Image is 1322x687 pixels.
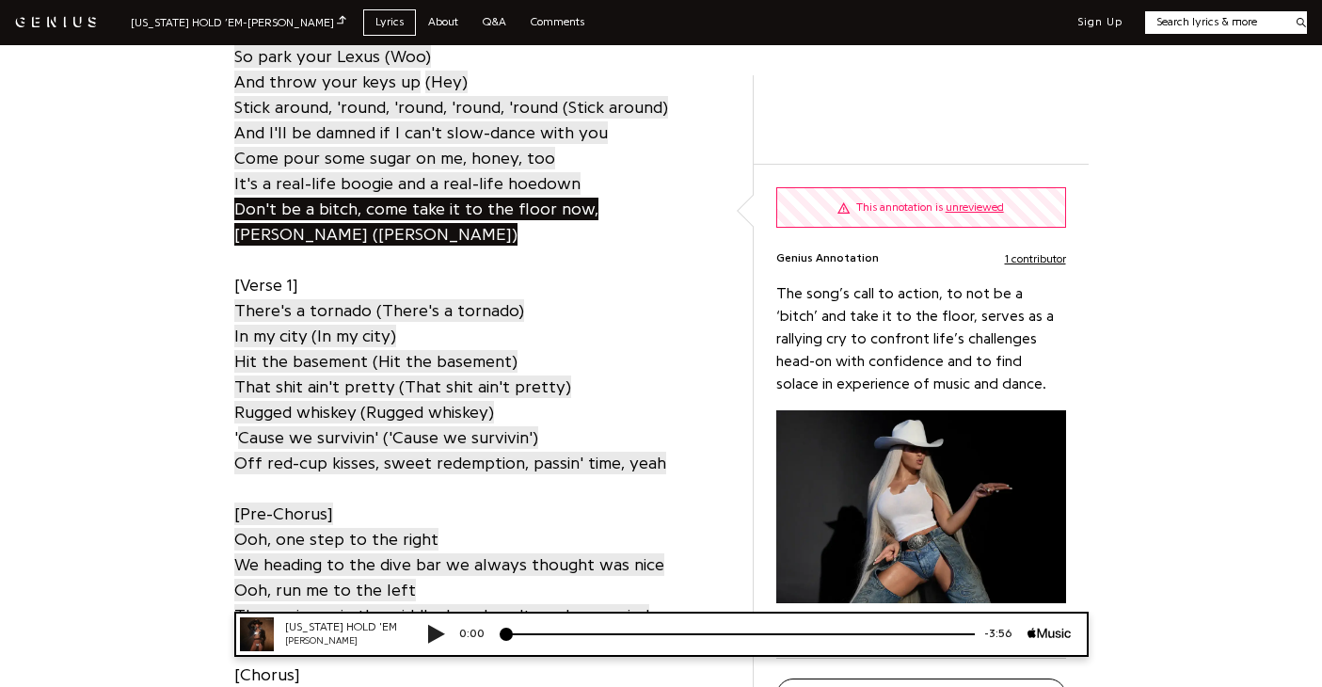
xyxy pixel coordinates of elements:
[234,71,668,144] span: (Hey) Stick around, 'round, 'round, 'round, 'round (Stick around) And I'll be damned if I can't s...
[234,552,664,578] a: We heading to the dive bar we always thought was nice
[234,198,598,246] span: Don't be a bitch, come take it to the floor now, [PERSON_NAME] ([PERSON_NAME])
[131,13,346,31] div: [US_STATE] HOLD ’EM - [PERSON_NAME]
[234,147,555,169] span: Come pour some sugar on me, honey, too
[234,553,664,576] span: We heading to the dive bar we always thought was nice
[234,503,333,525] span: [Pre-Chorus]
[21,6,55,40] img: 72x72bb.jpg
[776,250,879,266] span: Genius Annotation
[234,45,431,93] span: So park your Lexus (Woo) And throw your keys up
[234,528,438,551] span: Ooh, one step to the right
[946,201,1004,213] span: unreviewed
[776,282,1066,395] p: The song’s call to action, to not be a ‘bitch’ and take it to the floor, serves as a rallying cry...
[234,425,666,476] a: Cause we survivin' ('Cause we survivin')Off red-cup kisses, sweet redemption, passin' time, yeah
[234,146,555,171] a: Come pour some sugar on me, honey, too
[756,14,808,30] div: -3:56
[234,298,571,400] a: There's a tornado (There's a tornado)In my city (In my city)Hit the basement (Hit the basement)Th...
[66,8,179,24] div: [US_STATE] HOLD 'EM
[1005,250,1066,266] button: 1 contributor
[234,299,571,398] span: There's a tornado (There's a tornado) In my city (In my city) Hit the basement (Hit the basement)...
[234,426,666,474] span: Cause we survivin' ('Cause we survivin') Off red-cup kisses, sweet redemption, passin' time, yeah
[470,9,518,35] a: Q&A
[1077,15,1123,30] button: Sign Up
[363,9,416,35] a: Lyrics
[234,172,581,195] span: It's a real-life boogie and a real-life hoedown
[776,410,1066,603] img: Image description
[234,502,333,527] a: [Pre-Chorus]
[234,400,494,425] a: Rugged whiskey (Rugged whiskey)
[234,197,598,248] a: Don't be a bitch, come take it to the floor now, [PERSON_NAME] ([PERSON_NAME])
[234,578,649,629] a: Ooh, run me to the leftThen spin me in the middle, boy, I can't read your mind
[234,527,438,552] a: Ooh, one step to the right
[416,9,470,35] a: About
[1145,14,1285,30] input: Search lyrics & more
[856,200,1004,216] div: This annotation is
[234,44,431,95] a: So park your Lexus (Woo)And throw your keys up
[234,401,494,423] span: Rugged whiskey (Rugged whiskey)
[66,23,179,37] div: [PERSON_NAME]
[518,9,597,35] a: Comments
[234,171,581,197] a: It's a real-life boogie and a real-life hoedown
[234,70,668,146] a: (Hey)Stick around, 'round, 'round, 'round, 'round (Stick around)And I'll be damned if I can't slo...
[234,579,649,627] span: Ooh, run me to the left Then spin me in the middle, boy, I can't read your mind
